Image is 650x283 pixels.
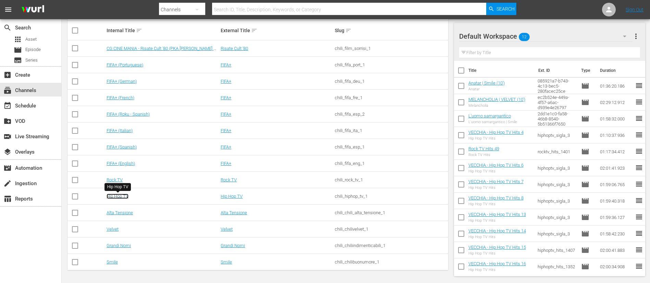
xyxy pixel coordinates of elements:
[597,193,635,209] td: 01:59:40.318
[107,161,135,166] a: FIFA+ (English)
[535,127,578,143] td: hiphoptv_sigla_3
[3,117,12,125] span: VOD
[468,179,524,184] a: VECCHIA - Hip Hop TV Hits 7
[581,98,589,106] span: Episode
[632,28,640,44] button: more_vert
[468,251,526,256] div: Hip Hop TV Hits
[468,195,524,201] a: VECCHIA - Hip Hop TV Hits 8
[107,26,219,35] div: Internal Title
[635,229,643,237] span: reorder
[468,261,526,266] a: VECCHIA - Hip Hop TV Hits 16
[221,161,231,166] a: FIFA+
[635,98,643,106] span: reorder
[221,210,247,215] a: Alta Tensione
[535,94,578,111] td: ec2b524e-449a-4f57-a6ac-d939e4e26797
[535,111,578,127] td: 2dd1e1c0-fa58-46b8-8540-5b51366f7650
[221,26,333,35] div: External Title
[221,79,231,84] a: FIFA+
[335,26,447,35] div: Slug
[335,177,447,182] div: chili_rock_tv_1
[535,143,578,160] td: rocktv_hits_1401
[335,128,447,133] div: chili_fifa_ita_1
[3,179,12,188] span: Ingestion
[3,164,12,172] span: Automation
[107,62,143,67] a: FIFA+ (Portuguese)
[468,120,517,124] div: L'uomo samargantico | Smile
[107,95,134,100] a: FIFA+ (French)
[468,97,525,102] a: MELANCHOLIA | VELVET (10')
[16,2,49,18] img: ans4CAIJ8jUAAAAAAAAAAAAAAAAAAAAAAAAgQb4GAAAAAAAAAAAAAAAAAAAAAAAAJMjXAAAAAAAAAAAAAAAAAAAAAAAAgAT5G...
[535,160,578,176] td: hiphoptv_sigla_3
[25,36,37,43] span: Asset
[581,147,589,156] span: Episode
[107,259,118,265] a: Smile
[581,164,589,172] span: Episode
[535,209,578,226] td: hiphoptv_sigla_3
[468,245,526,250] a: VECCHIA - Hip Hop TV Hits 15
[251,27,257,34] span: sort
[597,127,635,143] td: 01:10:37.936
[535,176,578,193] td: hiphoptv_sigla_3
[581,180,589,189] span: Episode
[335,46,447,51] div: chili_film_sorrisi_1
[459,27,633,46] div: Default Workspace
[535,258,578,275] td: hiphoptv_hits_1352
[597,78,635,94] td: 01:36:20.186
[221,95,231,100] a: FIFA+
[3,71,12,79] span: Create
[221,112,231,117] a: FIFA+
[468,228,526,233] a: VECCHIA - Hip Hop TV Hits 14
[335,210,447,215] div: chili_chili_alta_tensione_1
[468,103,525,108] div: Melancholia
[468,80,505,86] a: Anatar | Smile (10')
[597,160,635,176] td: 02:01:41.923
[107,79,137,84] a: FIFA+ (German)
[581,115,589,123] span: Episode
[597,209,635,226] td: 01:59:36.127
[107,128,133,133] a: FIFA+ (Italian)
[626,7,643,12] a: Sign Out
[597,111,635,127] td: 01:58:32.000
[635,147,643,155] span: reorder
[496,3,515,15] span: Search
[635,262,643,270] span: reorder
[581,246,589,254] span: Episode
[597,242,635,258] td: 02:00:41.883
[468,61,534,80] th: Title
[534,61,577,80] th: Ext. ID
[221,227,233,232] a: Velvet
[335,95,447,100] div: chili_fifa_fre_1
[581,230,589,238] span: Episode
[221,177,237,182] a: Rock TV
[468,163,524,168] a: VECCHIA - Hip Hop TV Hits 6
[468,235,526,239] div: Hip Hop TV Hits
[519,30,530,44] span: 12
[468,113,511,118] a: L'uomo samargantico
[468,202,524,206] div: Hip Hop TV Hits
[635,81,643,90] span: reorder
[3,86,12,94] span: Channels
[221,144,231,150] a: FIFA+
[3,102,12,110] span: Schedule
[3,24,12,32] span: Search
[335,79,447,84] div: chili_fifa_deu_1
[535,193,578,209] td: hiphoptv_sigla_3
[635,196,643,205] span: reorder
[597,94,635,111] td: 02:29:12.912
[597,176,635,193] td: 01:59:06.765
[486,3,516,15] button: Search
[335,161,447,166] div: chili_fifa_eng_1
[597,143,635,160] td: 01:17:34.412
[468,136,524,141] div: Hip Hop TV Hits
[14,56,22,64] span: Series
[535,78,578,94] td: 085921a7-b743-4c13-bec5-280facec25ce
[335,62,447,67] div: chili_fifa_port_1
[632,32,640,40] span: more_vert
[335,144,447,150] div: chili_fifa_esp_1
[136,27,142,34] span: sort
[635,213,643,221] span: reorder
[535,242,578,258] td: hiphoptv_hits_1407
[107,210,133,215] a: Alta Tensione
[107,243,131,248] a: Grandi Nomi
[597,258,635,275] td: 02:00:34.908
